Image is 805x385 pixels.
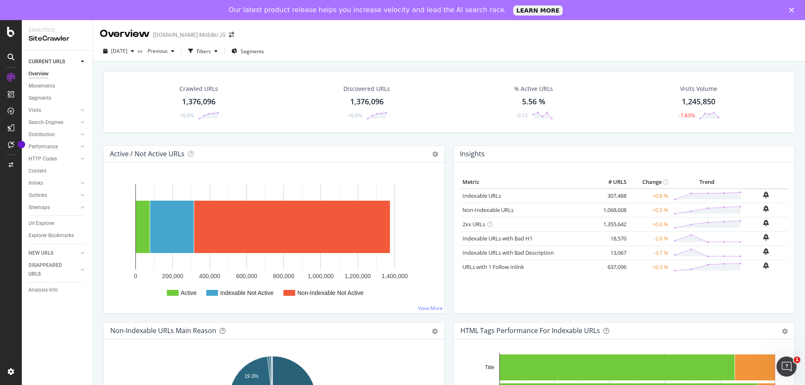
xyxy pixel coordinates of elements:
[595,260,628,274] td: 637,096
[110,148,184,160] h4: Active / Not Active URLs
[462,263,524,271] a: URLs with 1 Follow Inlink
[462,206,514,214] a: Non-Indexable URLs
[382,273,408,279] text: 1,400,000
[460,176,595,189] th: Metric
[29,27,86,34] div: Analytics
[628,245,670,260] td: -3.7 %
[29,34,86,44] div: SiteCrawler
[763,262,769,269] div: bell-plus
[134,273,138,279] text: 0
[29,167,47,176] div: Content
[595,231,628,245] td: 18,570
[197,48,211,55] div: Filters
[110,176,435,307] div: A chart.
[345,273,371,279] text: 1,200,000
[229,32,234,38] div: arrow-right-arrow-left
[29,219,55,228] div: Url Explorer
[29,179,78,188] a: Inlinks
[29,106,78,115] a: Visits
[29,142,78,151] a: Performance
[682,96,715,107] div: 1,245,850
[462,249,554,256] a: Indexable URLs with Bad Description
[29,82,87,90] a: Movements
[513,5,563,16] a: LEARN MORE
[462,220,485,228] a: 2xx URLs
[776,357,797,377] iframe: Intercom live chat
[29,249,78,258] a: NEW URLS
[763,234,769,240] div: bell-plus
[220,289,274,296] text: Indexable Not Active
[763,220,769,226] div: bell-plus
[29,130,55,139] div: Distribution
[350,96,384,107] div: 1,376,096
[29,231,74,240] div: Explorer Bookmarks
[138,47,144,54] span: vs
[628,176,670,189] th: Change
[182,96,216,107] div: 1,376,096
[763,248,769,255] div: bell-plus
[153,31,226,39] div: [DOMAIN_NAME] Mobile/JS
[595,245,628,260] td: 13,067
[29,106,41,115] div: Visits
[297,289,364,296] text: Non-Indexable Not Active
[179,85,218,93] div: Crawled URLs
[241,48,264,55] span: Segments
[236,273,257,279] text: 600,000
[228,44,267,58] button: Segments
[763,191,769,198] div: bell-plus
[462,192,501,199] a: Indexable URLs
[460,326,600,335] div: HTML Tags Performance for Indexable URLs
[180,112,194,119] div: +0.6%
[595,176,628,189] th: # URLS
[485,364,495,370] text: Title
[29,94,87,103] a: Segments
[29,130,78,139] a: Distribution
[29,286,58,295] div: Analysis Info
[628,231,670,245] td: -2.6 %
[516,112,528,119] div: -0.12
[343,85,390,93] div: Discovered URLs
[229,6,506,14] div: Our latest product release helps you increase velocity and lead the AI search race.
[29,70,87,78] a: Overview
[679,112,695,119] div: -7.83%
[181,289,197,296] text: Active
[628,189,670,203] td: +0.8 %
[29,231,87,240] a: Explorer Bookmarks
[185,44,221,58] button: Filters
[29,94,51,103] div: Segments
[29,70,49,78] div: Overview
[794,357,800,363] span: 1
[514,85,553,93] div: % Active URLs
[162,273,183,279] text: 200,000
[29,219,87,228] a: Url Explorer
[628,217,670,231] td: +0.6 %
[29,167,87,176] a: Content
[595,203,628,217] td: 1,068,608
[29,261,71,279] div: DISAPPEARED URLS
[29,261,78,279] a: DISAPPEARED URLS
[144,44,178,58] button: Previous
[782,328,788,334] div: gear
[110,326,216,335] div: Non-Indexable URLs Main Reason
[29,191,78,200] a: Outlinks
[29,249,53,258] div: NEW URLS
[418,305,443,312] a: View More
[522,96,545,107] div: 5.56 %
[308,273,334,279] text: 1,000,000
[29,142,58,151] div: Performance
[199,273,221,279] text: 400,000
[29,155,78,163] a: HTTP Codes
[244,373,259,379] text: 19.3%
[29,203,50,212] div: Sitemaps
[460,148,485,160] h4: Insights
[111,47,127,54] span: 2025 Aug. 17th
[29,286,87,295] a: Analysis Info
[29,57,78,66] a: CURRENT URLS
[680,85,717,93] div: Visits Volume
[273,273,294,279] text: 800,000
[29,155,57,163] div: HTTP Codes
[595,189,628,203] td: 307,488
[29,191,47,200] div: Outlinks
[432,328,438,334] div: gear
[29,203,78,212] a: Sitemaps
